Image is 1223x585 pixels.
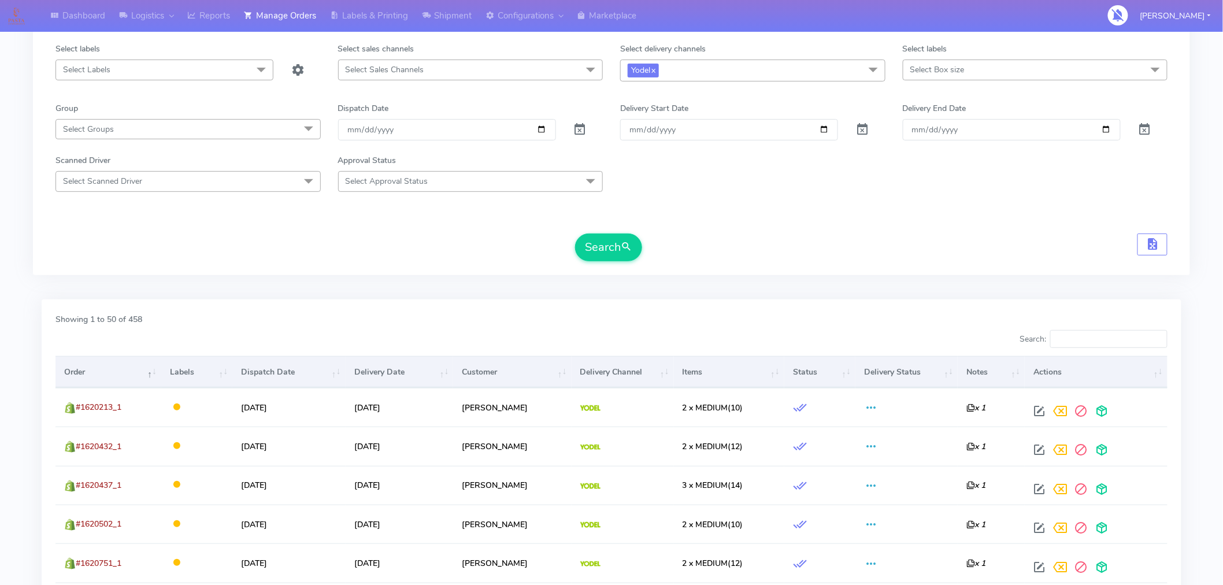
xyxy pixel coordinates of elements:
a: x [650,64,655,76]
span: #1620213_1 [76,402,121,413]
i: x 1 [966,441,985,452]
th: Delivery Status: activate to sort column ascending [855,356,958,387]
i: x 1 [966,558,985,569]
span: (12) [683,441,743,452]
span: Select Scanned Driver [63,176,142,187]
img: shopify.png [64,558,76,569]
span: 2 x MEDIUM [683,441,728,452]
th: Dispatch Date: activate to sort column ascending [232,356,345,387]
th: Status: activate to sort column ascending [784,356,855,387]
label: Showing 1 to 50 of 458 [55,313,142,325]
button: Search [575,234,642,261]
td: [PERSON_NAME] [453,543,571,582]
img: shopify.png [64,519,76,531]
span: (10) [683,402,743,413]
img: shopify.png [64,402,76,414]
label: Select labels [55,43,100,55]
th: Customer: activate to sort column ascending [453,356,571,387]
label: Dispatch Date [338,102,389,114]
span: Select Sales Channels [346,64,424,75]
span: 3 x MEDIUM [683,480,728,491]
th: Order: activate to sort column descending [55,356,161,387]
label: Group [55,102,78,114]
label: Approval Status [338,154,396,166]
span: (12) [683,558,743,569]
td: [DATE] [346,388,454,427]
span: (14) [683,480,743,491]
span: 2 x MEDIUM [683,402,728,413]
span: Select Approval Status [346,176,428,187]
img: Yodel [580,522,601,528]
td: [DATE] [346,505,454,543]
label: Scanned Driver [55,154,110,166]
label: Select delivery channels [620,43,706,55]
th: Notes: activate to sort column ascending [958,356,1025,387]
span: 2 x MEDIUM [683,519,728,530]
td: [DATE] [232,388,345,427]
input: Search: [1050,330,1168,349]
label: Delivery End Date [903,102,966,114]
th: Delivery Date: activate to sort column ascending [346,356,454,387]
img: shopify.png [64,480,76,492]
td: [DATE] [346,427,454,465]
td: [DATE] [232,505,345,543]
i: x 1 [966,519,985,530]
span: #1620432_1 [76,441,121,452]
span: Select Groups [63,124,114,135]
img: shopify.png [64,441,76,453]
img: Yodel [580,561,601,567]
span: 2 x MEDIUM [683,558,728,569]
td: [DATE] [346,543,454,582]
label: Select labels [903,43,947,55]
span: #1620751_1 [76,558,121,569]
th: Items: activate to sort column ascending [674,356,784,387]
label: Select sales channels [338,43,414,55]
span: (10) [683,519,743,530]
td: [PERSON_NAME] [453,388,571,427]
th: Delivery Channel: activate to sort column ascending [572,356,674,387]
th: Actions: activate to sort column ascending [1025,356,1168,387]
span: #1620502_1 [76,519,121,530]
td: [DATE] [346,466,454,505]
th: Labels: activate to sort column ascending [161,356,232,387]
td: [PERSON_NAME] [453,466,571,505]
span: Select Labels [63,64,110,75]
span: #1620437_1 [76,480,121,491]
i: x 1 [966,480,985,491]
td: [DATE] [232,427,345,465]
td: [PERSON_NAME] [453,505,571,543]
label: Search: [1020,330,1168,349]
span: Select Box size [910,64,965,75]
td: [PERSON_NAME] [453,427,571,465]
td: [DATE] [232,543,345,582]
button: [PERSON_NAME] [1132,4,1220,28]
img: Yodel [580,483,601,489]
img: Yodel [580,445,601,450]
label: Delivery Start Date [620,102,688,114]
i: x 1 [966,402,985,413]
img: Yodel [580,405,601,411]
td: [DATE] [232,466,345,505]
span: Yodel [628,64,659,77]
